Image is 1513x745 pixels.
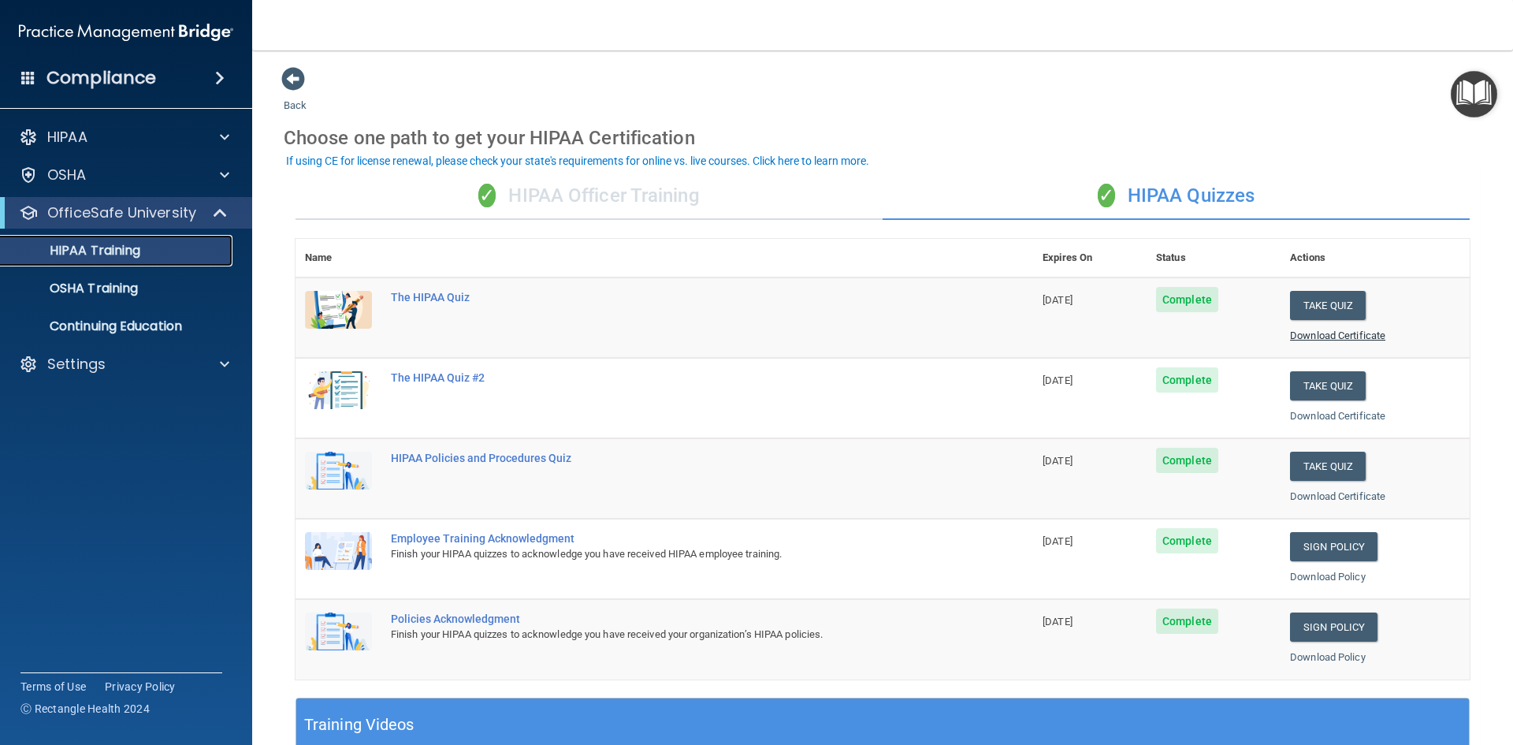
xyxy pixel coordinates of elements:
[1043,455,1072,467] span: [DATE]
[1290,490,1385,502] a: Download Certificate
[1451,71,1497,117] button: Open Resource Center
[19,17,233,48] img: PMB logo
[20,701,150,717] span: Ⓒ Rectangle Health 2024
[284,115,1481,161] div: Choose one path to get your HIPAA Certification
[1290,452,1366,481] button: Take Quiz
[46,67,156,89] h4: Compliance
[296,173,883,220] div: HIPAA Officer Training
[47,355,106,374] p: Settings
[1281,239,1470,278] th: Actions
[19,128,229,147] a: HIPAA
[47,128,87,147] p: HIPAA
[1147,239,1281,278] th: Status
[1156,528,1218,553] span: Complete
[1043,294,1072,306] span: [DATE]
[391,291,954,304] div: The HIPAA Quiz
[883,173,1470,220] div: HIPAA Quizzes
[478,184,496,207] span: ✓
[1290,571,1366,583] a: Download Policy
[284,153,872,169] button: If using CE for license renewal, please check your state's requirements for online vs. live cours...
[391,371,954,384] div: The HIPAA Quiz #2
[286,155,869,166] div: If using CE for license renewal, please check your state's requirements for online vs. live cours...
[1033,239,1147,278] th: Expires On
[304,711,414,739] h5: Training Videos
[1043,616,1072,628] span: [DATE]
[1290,410,1385,422] a: Download Certificate
[19,166,229,184] a: OSHA
[47,166,87,184] p: OSHA
[10,318,225,334] p: Continuing Education
[1290,330,1385,341] a: Download Certificate
[1290,613,1377,642] a: Sign Policy
[20,679,86,695] a: Terms of Use
[1290,532,1377,561] a: Sign Policy
[391,545,954,564] div: Finish your HIPAA quizzes to acknowledge you have received HIPAA employee training.
[284,80,307,111] a: Back
[391,532,954,545] div: Employee Training Acknowledgment
[1043,374,1072,386] span: [DATE]
[391,613,954,625] div: Policies Acknowledgment
[1290,651,1366,663] a: Download Policy
[19,203,229,222] a: OfficeSafe University
[1156,609,1218,634] span: Complete
[1290,371,1366,400] button: Take Quiz
[1043,535,1072,547] span: [DATE]
[296,239,381,278] th: Name
[10,243,140,259] p: HIPAA Training
[10,281,138,296] p: OSHA Training
[47,203,196,222] p: OfficeSafe University
[105,679,176,695] a: Privacy Policy
[1156,367,1218,393] span: Complete
[19,355,229,374] a: Settings
[391,452,954,464] div: HIPAA Policies and Procedures Quiz
[1156,287,1218,312] span: Complete
[1156,448,1218,473] span: Complete
[1290,291,1366,320] button: Take Quiz
[1098,184,1115,207] span: ✓
[391,625,954,644] div: Finish your HIPAA quizzes to acknowledge you have received your organization’s HIPAA policies.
